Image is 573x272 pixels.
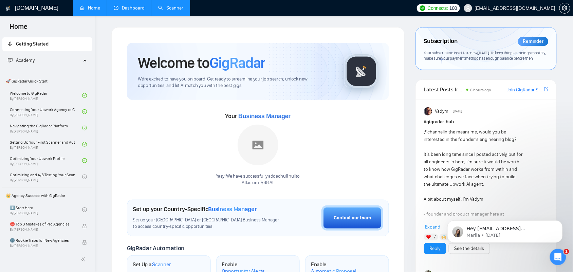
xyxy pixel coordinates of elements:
[238,113,291,120] span: Business Manager
[127,244,184,252] span: GigRadar Automation
[10,153,82,168] a: Optimizing Your Upwork ProfileBy[PERSON_NAME]
[425,224,441,230] span: Expand
[82,109,87,114] span: check-circle
[225,112,291,120] span: Your
[433,234,436,240] span: 7
[428,4,448,12] span: Connects:
[10,137,82,152] a: Setting Up Your First Scanner and Auto-BidderBy[PERSON_NAME]
[437,206,573,254] iframe: Intercom notifications message
[133,217,283,230] span: Set up your [GEOGRAPHIC_DATA] or [GEOGRAPHIC_DATA] Business Manager to access country-specific op...
[424,36,458,47] span: Subscription
[82,158,87,163] span: check-circle
[208,205,257,213] span: Business Manager
[10,244,75,248] span: By [PERSON_NAME]
[8,58,13,62] span: fund-projection-screen
[82,175,87,179] span: check-circle
[82,240,87,245] span: lock
[544,86,548,93] a: export
[507,86,543,94] a: Join GigRadar Slack Community
[420,5,425,11] img: upwork-logo.png
[216,180,300,186] p: Atlasium 7/88 AI .
[30,26,117,32] p: Message from Mariia, sent 3d ago
[470,88,492,92] span: 6 hours ago
[10,221,75,228] span: ⛔ Top 3 Mistakes of Pro Agencies
[449,4,457,12] span: 100
[435,108,449,115] span: Vadym
[158,5,183,11] a: searchScanner
[82,126,87,130] span: check-circle
[16,57,35,63] span: Academy
[424,50,546,61] span: Your subscription is set to renew . To keep things running smoothly, make sure your payment metho...
[424,118,548,126] h1: # gigradar-hub
[426,235,431,239] img: ❤️
[133,261,171,268] h1: Set Up a
[138,54,265,72] h1: Welcome to
[6,3,11,14] img: logo
[8,57,35,63] span: Academy
[430,245,441,252] a: Reply
[3,74,92,88] span: 🚀 GigRadar Quick Start
[138,76,333,89] span: We're excited to have you on board. Get ready to streamline your job search, unlock new opportuni...
[424,129,444,135] span: @channel
[30,20,116,113] span: Hey [EMAIL_ADDRESS][DOMAIN_NAME], Looks like your Upwork agency Atlasium 7/88 AI ran out of conne...
[238,125,278,165] img: placeholder.png
[3,189,92,202] span: 👑 Agency Success with GigRadar
[10,121,82,135] a: Navigating the GigRadar PlatformBy[PERSON_NAME]
[544,87,548,92] span: export
[209,54,265,72] span: GigRadar
[114,5,145,11] a: dashboardDashboard
[334,214,371,222] div: Contact our team
[82,142,87,147] span: check-circle
[2,37,92,51] li: Getting Started
[424,243,446,254] button: Reply
[152,261,171,268] span: Scanner
[425,107,433,115] img: Vadym
[559,5,570,11] a: setting
[345,54,378,88] img: gigradar-logo.png
[559,3,570,14] button: setting
[453,108,462,114] span: [DATE]
[82,224,87,229] span: lock
[321,205,383,231] button: Contact our team
[550,249,566,265] iframe: Intercom live chat
[216,173,300,186] div: Yaay! We have successfully added null null to
[80,5,100,11] a: homeHome
[81,256,88,263] span: double-left
[82,207,87,212] span: check-circle
[133,205,257,213] h1: Set up your Country-Specific
[10,228,75,232] span: By [PERSON_NAME]
[466,6,470,11] span: user
[518,37,548,46] div: Reminder
[10,104,82,119] a: Connecting Your Upwork Agency to GigRadarBy[PERSON_NAME]
[4,22,33,36] span: Home
[10,88,82,103] a: Welcome to GigRadarBy[PERSON_NAME]
[16,41,49,47] span: Getting Started
[8,41,13,46] span: rocket
[82,93,87,98] span: check-circle
[10,169,82,184] a: Optimizing and A/B Testing Your Scanner for Better ResultsBy[PERSON_NAME]
[424,85,464,94] span: Latest Posts from the GigRadar Community
[10,237,75,244] span: 🌚 Rookie Traps for New Agencies
[10,202,82,217] a: 1️⃣ Start HereBy[PERSON_NAME]
[564,249,569,254] span: 1
[478,50,489,55] span: [DATE]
